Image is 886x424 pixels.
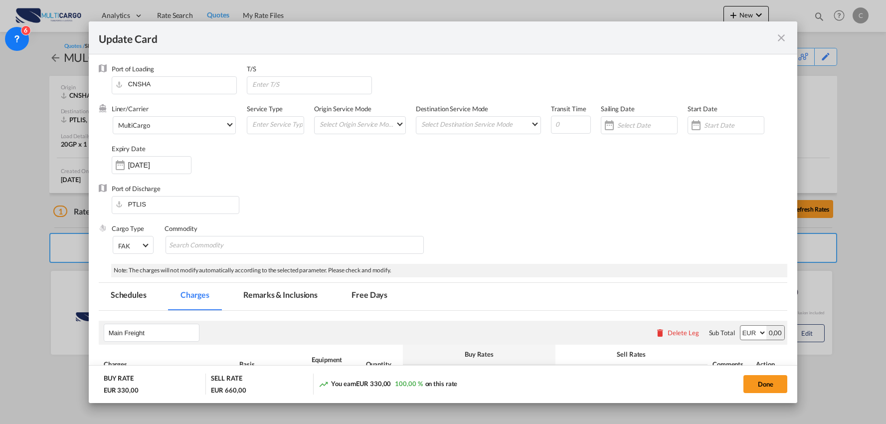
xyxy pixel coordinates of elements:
[113,236,154,254] md-select: Select Cargo type: FAK
[709,328,735,337] div: Sub Total
[305,355,349,373] div: Equipment Type
[775,32,787,44] md-icon: icon-close fg-AAA8AD m-0 pointer
[239,360,295,369] div: Basis
[319,379,457,390] div: You earn on this rate
[319,379,329,389] md-icon: icon-trending-up
[319,117,405,131] md-select: Select Origin Service Mode
[688,105,717,113] label: Start Date
[117,77,236,92] input: Enter Port of Loading
[408,350,550,359] div: Buy Rates
[113,116,236,134] md-select: Select Liner: MultiCargo
[104,374,134,385] div: BUY RATE
[247,105,283,113] label: Service Type
[359,360,398,369] div: Quantity
[551,105,586,113] label: Transit Time
[340,283,399,310] md-tab-item: Free Days
[601,105,635,113] label: Sailing Date
[247,65,256,73] label: T/S
[89,21,798,403] md-dialog: Update CardPort of ...
[551,116,591,134] input: 0
[99,31,776,44] div: Update Card
[751,345,787,384] th: Action
[118,121,150,129] div: MultiCargo
[112,185,161,193] label: Port of Discharge
[99,283,410,310] md-pagination-wrapper: Use the left and right arrow keys to navigate between tabs
[743,375,787,393] button: Done
[104,386,139,395] div: EUR 330,00
[169,283,221,310] md-tab-item: Charges
[112,224,144,232] label: Cargo Type
[617,121,677,129] input: Select Date
[117,197,239,212] input: Enter Port of Discharge
[395,380,422,388] span: 100,00 %
[99,283,159,310] md-tab-item: Schedules
[109,325,199,340] input: Leg Name
[165,224,197,232] label: Commodity
[560,350,703,359] div: Sell Rates
[166,236,424,254] md-chips-wrap: Chips container with autocompletion. Enter the text area, type text to search, and then use the u...
[314,105,371,113] label: Origin Service Mode
[251,117,304,132] input: Enter Service Type
[99,224,107,232] img: cargo.png
[356,380,391,388] span: EUR 330,00
[211,374,242,385] div: SELL RATE
[668,329,699,337] div: Delete Leg
[169,237,260,253] input: Search Commodity
[118,242,130,250] div: FAK
[655,328,665,338] md-icon: icon-delete
[231,283,330,310] md-tab-item: Remarks & Inclusions
[112,65,155,73] label: Port of Loading
[766,326,785,340] div: 0,00
[211,386,246,395] div: EUR 660,00
[251,77,371,92] input: Enter T/S
[708,345,751,384] th: Comments
[111,264,788,277] div: Note: The charges will not modify automatically according to the selected parameter. Please check...
[128,161,191,169] input: Expiry Date
[655,329,699,337] button: Delete Leg
[416,105,489,113] label: Destination Service Mode
[420,117,540,131] md-select: Select Destination Service Mode
[104,360,230,369] div: Charges
[112,145,146,153] label: Expiry Date
[704,121,764,129] input: Start Date
[112,105,149,113] label: Liner/Carrier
